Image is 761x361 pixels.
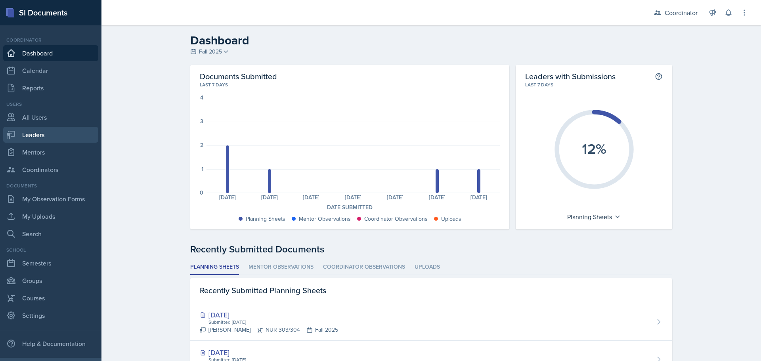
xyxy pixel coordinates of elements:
div: Submitted [DATE] [208,319,338,326]
a: Mentors [3,144,98,160]
text: 12% [582,138,606,159]
li: Uploads [415,260,440,275]
a: All Users [3,109,98,125]
h2: Dashboard [190,33,672,48]
div: Planning Sheets [246,215,285,223]
span: Fall 2025 [199,48,222,56]
div: [DATE] [200,309,338,320]
div: [DATE] [200,347,332,358]
a: [DATE] Submitted [DATE] [PERSON_NAME]NUR 303/304Fall 2025 [190,303,672,341]
div: Last 7 days [525,81,663,88]
div: 3 [200,118,203,124]
a: Semesters [3,255,98,271]
a: My Uploads [3,208,98,224]
div: Planning Sheets [563,210,625,223]
div: 2 [200,142,203,148]
div: Coordinator [665,8,698,17]
div: Mentor Observations [299,215,351,223]
div: [DATE] [249,195,291,200]
div: Help & Documentation [3,336,98,351]
div: [DATE] [291,195,333,200]
div: [DATE] [207,195,249,200]
li: Mentor Observations [249,260,314,275]
div: Date Submitted [200,203,500,212]
a: Courses [3,290,98,306]
li: Coordinator Observations [323,260,405,275]
div: [DATE] [374,195,416,200]
a: Groups [3,273,98,288]
a: Settings [3,308,98,323]
div: 0 [200,190,203,195]
div: Recently Submitted Planning Sheets [190,278,672,303]
div: 1 [201,166,203,172]
div: Coordinator [3,36,98,44]
div: [DATE] [458,195,500,200]
div: Last 7 days [200,81,500,88]
div: Users [3,101,98,108]
a: Search [3,226,98,242]
a: Leaders [3,127,98,143]
h2: Documents Submitted [200,71,500,81]
div: [DATE] [332,195,374,200]
a: Reports [3,80,98,96]
div: Documents [3,182,98,189]
h2: Leaders with Submissions [525,71,616,81]
div: Coordinator Observations [364,215,428,223]
a: Dashboard [3,45,98,61]
a: My Observation Forms [3,191,98,207]
div: Recently Submitted Documents [190,242,672,256]
a: Calendar [3,63,98,78]
a: Coordinators [3,162,98,178]
li: Planning Sheets [190,260,239,275]
div: School [3,246,98,254]
div: [PERSON_NAME] NUR 303/304 Fall 2025 [200,326,338,334]
div: Uploads [441,215,461,223]
div: 4 [200,95,203,100]
div: [DATE] [416,195,458,200]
